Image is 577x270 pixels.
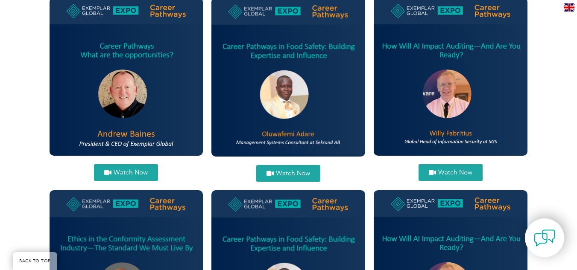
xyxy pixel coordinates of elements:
a: Watch Now [419,164,483,181]
a: Watch Now [94,164,158,181]
a: Watch Now [256,165,320,182]
span: Watch Now [114,169,148,176]
span: Watch Now [276,170,310,177]
span: Watch Now [438,169,472,176]
img: contact-chat.png [534,227,555,249]
a: BACK TO TOP [13,252,57,270]
img: en [564,3,574,12]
